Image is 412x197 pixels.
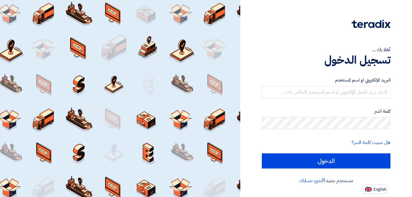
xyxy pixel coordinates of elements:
div: مستخدم جديد؟ [262,177,390,184]
span: English [373,187,386,192]
a: أنشئ حسابك [299,177,323,184]
div: أهلا بك ... [262,46,390,53]
button: English [361,184,388,194]
h1: تسجيل الدخول [262,53,390,67]
label: كلمة السر [262,108,390,115]
img: en-US.png [365,187,372,192]
a: هل نسيت كلمة السر؟ [352,139,390,146]
input: الدخول [262,153,390,169]
img: Teradix logo [352,20,390,28]
label: البريد الإلكتروني او اسم المستخدم [262,77,390,84]
input: أدخل بريد العمل الإلكتروني او اسم المستخدم الخاص بك ... [262,86,390,98]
